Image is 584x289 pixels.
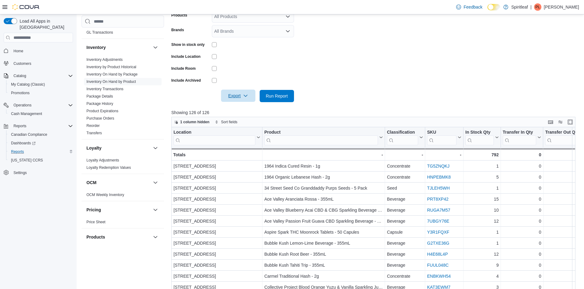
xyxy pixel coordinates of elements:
span: 1 column hidden [180,120,209,124]
button: Export [221,90,255,102]
div: Totals [173,151,260,158]
a: Inventory Adjustments [86,57,123,62]
a: Promotions [9,89,32,97]
a: ENBKWH54 [427,274,451,279]
div: [STREET_ADDRESS] [174,239,260,247]
div: Classification [387,130,418,135]
span: Inventory On Hand by Package [86,72,138,77]
label: Brands [171,28,184,32]
label: Include Room [171,66,196,71]
a: Inventory On Hand by Product [86,80,136,84]
div: Beverage [387,217,423,225]
span: Canadian Compliance [11,132,47,137]
div: 0 [502,228,541,236]
a: PRT8XP42 [427,197,448,202]
a: FUUL048C [427,263,448,268]
a: [US_STATE] CCRS [9,157,45,164]
h3: Inventory [86,44,106,50]
div: In Stock Qty [465,130,494,145]
div: [STREET_ADDRESS] [174,250,260,258]
button: Run Report [260,90,294,102]
a: Inventory by Product Historical [86,65,136,69]
span: Load All Apps in [GEOGRAPHIC_DATA] [17,18,73,30]
div: Beverage [387,206,423,214]
div: [STREET_ADDRESS] [174,206,260,214]
span: Sort fields [221,120,237,124]
span: Package Details [86,94,113,99]
button: Location [174,130,260,145]
button: Reports [6,147,75,156]
span: Operations [11,102,73,109]
span: [US_STATE] CCRS [11,158,43,163]
p: Showing 126 of 126 [171,109,580,116]
a: OCM Weekly Inventory [86,193,124,197]
span: Reports [11,122,73,130]
div: Transfer Out Qty [545,130,582,135]
span: Dashboards [11,141,36,146]
button: OCM [152,179,159,186]
button: Inventory [86,44,151,50]
div: Location [174,130,255,145]
div: 0 [502,162,541,170]
div: Location [174,130,255,135]
div: 1 [465,228,499,236]
div: Beverage [387,195,423,203]
div: [STREET_ADDRESS] [174,173,260,181]
div: Carmel Traditional Hash - 2g [264,272,383,280]
div: OCM [82,191,164,201]
nav: Complex example [4,44,73,193]
button: Products [86,234,151,240]
button: Home [1,46,75,55]
a: Y3R1FQXF [427,230,449,235]
span: Canadian Compliance [9,131,73,138]
button: Display options [557,118,564,126]
div: 0 [502,206,541,214]
div: [STREET_ADDRESS] [174,261,260,269]
a: Reorder [86,124,100,128]
h3: OCM [86,180,97,186]
a: Inventory Transactions [86,87,124,91]
div: 0 [502,272,541,280]
span: Transfers [86,131,102,135]
div: 0 [502,250,541,258]
button: Transfer In Qty [502,130,541,145]
div: 0 [502,217,541,225]
div: Pricing [82,218,164,228]
a: Product Expirations [86,109,118,113]
button: Cash Management [6,109,75,118]
label: Include Location [171,54,200,59]
div: - [387,151,423,158]
button: Reports [11,122,29,130]
span: Settings [11,169,73,176]
button: Product [264,130,383,145]
button: Loyalty [152,144,159,152]
div: Beverage [387,250,423,258]
div: Capsule [387,228,423,236]
button: OCM [86,180,151,186]
span: Operations [13,103,32,108]
span: Cash Management [9,110,73,117]
button: Canadian Compliance [6,130,75,139]
a: TJLEH5WH [427,186,450,191]
a: Cash Management [9,110,44,117]
span: Purchase Orders [86,116,114,121]
span: Feedback [464,4,482,10]
div: Classification [387,130,418,145]
label: Show in stock only [171,42,205,47]
span: Loyalty Redemption Values [86,165,131,170]
div: 0 [502,195,541,203]
button: 1 column hidden [172,118,212,126]
span: Reorder [86,123,100,128]
a: Customers [11,60,34,67]
button: Catalog [1,72,75,80]
div: 0 [502,151,541,158]
label: Include Archived [171,78,201,83]
div: Ace Valley Blueberry Acai CBD & CBG Sparkling Beverage - 355mL [264,206,383,214]
button: My Catalog (Classic) [6,80,75,89]
div: 792 [465,151,499,158]
a: My Catalog (Classic) [9,81,48,88]
a: Price Sheet [86,220,105,224]
p: | [530,3,532,11]
div: 12 [465,250,499,258]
